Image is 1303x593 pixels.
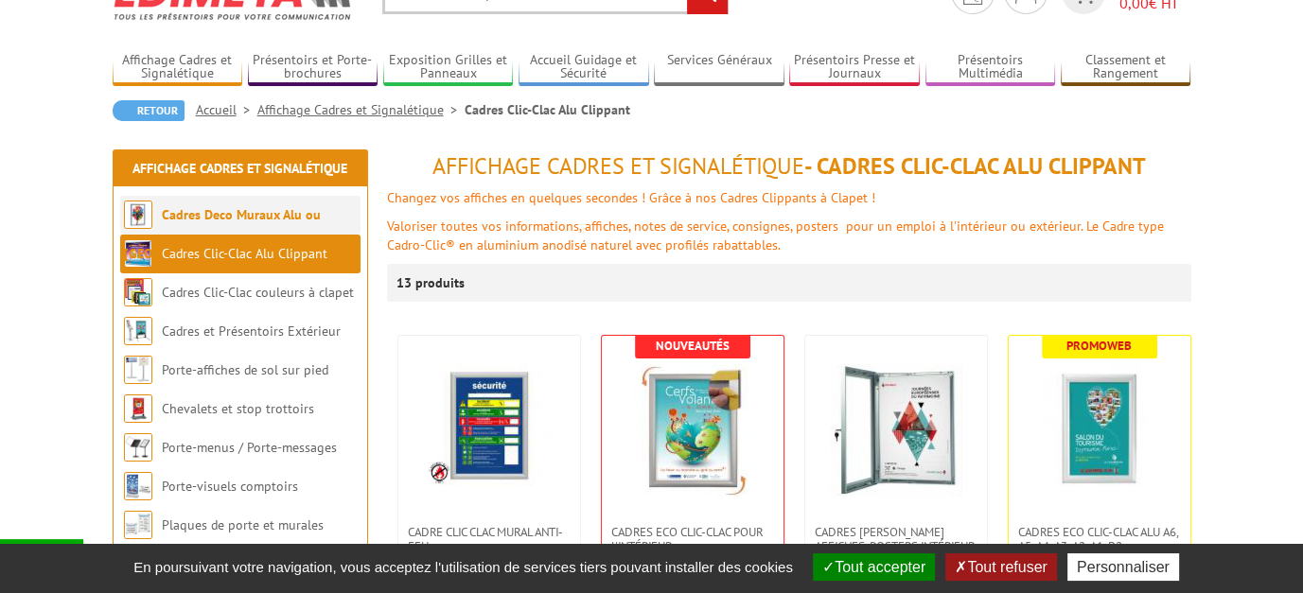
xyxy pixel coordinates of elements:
[789,52,920,83] a: Présentoirs Presse et Journaux
[432,151,804,181] span: Affichage Cadres et Signalétique
[1066,338,1132,354] b: Promoweb
[408,525,571,553] span: Cadre CLIC CLAC Mural ANTI-FEU
[162,323,341,340] a: Cadres et Présentoirs Extérieur
[1009,525,1190,553] a: Cadres Eco Clic-Clac alu A6, A5, A4, A3, A2, A1, B2
[387,218,1164,253] font: Valoriser toutes vos informations, affiches, notes de service, consignes, posters pour un emploi ...
[124,472,152,500] img: Porte-visuels comptoirs
[196,101,257,118] a: Accueil
[124,278,152,306] img: Cadres Clic-Clac couleurs à clapet
[1033,364,1166,497] img: Cadres Eco Clic-Clac alu A6, A5, A4, A3, A2, A1, B2
[383,52,514,83] a: Exposition Grilles et Panneaux
[124,559,802,575] span: En poursuivant votre navigation, vous acceptez l'utilisation de services tiers pouvant installer ...
[162,439,337,456] a: Porte-menus / Porte-messages
[124,356,152,384] img: Porte-affiches de sol sur pied
[162,516,324,533] a: Plaques de porte et murales
[428,364,551,487] img: Cadre CLIC CLAC Mural ANTI-FEU
[945,553,1056,581] button: Tout refuser
[162,400,314,417] a: Chevalets et stop trottoirs
[124,433,152,462] img: Porte-menus / Porte-messages
[396,264,467,302] p: 13 produits
[465,100,630,119] li: Cadres Clic-Clac Alu Clippant
[387,154,1191,179] h1: - Cadres Clic-Clac Alu Clippant
[124,206,321,262] a: Cadres Deco Muraux Alu ou [GEOGRAPHIC_DATA]
[124,317,152,345] img: Cadres et Présentoirs Extérieur
[248,52,379,83] a: Présentoirs et Porte-brochures
[113,52,243,83] a: Affichage Cadres et Signalétique
[398,525,580,553] a: Cadre CLIC CLAC Mural ANTI-FEU
[1018,525,1181,553] span: Cadres Eco Clic-Clac alu A6, A5, A4, A3, A2, A1, B2
[113,100,185,121] a: Retour
[1067,553,1179,581] button: Personnaliser (fenêtre modale)
[162,245,327,262] a: Cadres Clic-Clac Alu Clippant
[257,101,465,118] a: Affichage Cadres et Signalétique
[805,525,987,567] a: Cadres [PERSON_NAME] affiches-posters intérieur / extérieur
[1061,52,1191,83] a: Classement et Rangement
[830,364,962,497] img: Cadres vitrines affiches-posters intérieur / extérieur
[815,525,977,567] span: Cadres [PERSON_NAME] affiches-posters intérieur / extérieur
[656,338,730,354] b: Nouveautés
[654,52,784,83] a: Services Généraux
[387,189,875,206] font: Changez vos affiches en quelques secondes ! Grâce à nos Cadres Clippants à Clapet !
[162,361,328,378] a: Porte-affiches de sol sur pied
[519,52,649,83] a: Accueil Guidage et Sécurité
[124,201,152,229] img: Cadres Deco Muraux Alu ou Bois
[813,553,935,581] button: Tout accepter
[611,525,774,567] span: Cadres Eco Clic-Clac pour l'intérieur - formats A4 - A3
[124,394,152,423] img: Chevalets et stop trottoirs
[602,525,784,567] a: Cadres Eco Clic-Clac pour l'intérieur -Adhésifformats A4 - A3
[925,52,1056,83] a: Présentoirs Multimédia
[162,284,354,301] a: Cadres Clic-Clac couleurs à clapet
[162,478,298,495] a: Porte-visuels comptoirs
[132,160,347,177] a: Affichage Cadres et Signalétique
[626,364,759,497] img: Cadres Eco Clic-Clac pour l'intérieur - <strong>Adhésif</strong> formats A4 - A3
[124,511,152,539] img: Plaques de porte et murales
